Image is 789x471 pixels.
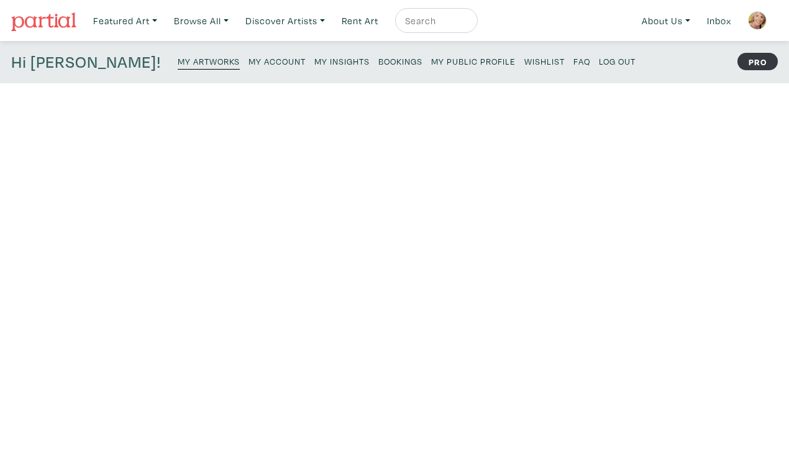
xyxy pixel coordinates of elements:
a: Discover Artists [240,8,331,34]
a: Browse All [168,8,234,34]
a: FAQ [573,52,590,69]
a: My Public Profile [431,52,516,69]
a: About Us [636,8,696,34]
small: My Insights [314,55,370,67]
a: My Account [249,52,306,69]
h4: Hi [PERSON_NAME]! [11,52,161,72]
a: Bookings [378,52,422,69]
a: Wishlist [524,52,565,69]
a: Log Out [599,52,636,69]
small: Bookings [378,55,422,67]
small: FAQ [573,55,590,67]
small: Wishlist [524,55,565,67]
small: My Artworks [178,55,240,67]
input: Search [404,13,466,29]
small: My Public Profile [431,55,516,67]
a: My Artworks [178,52,240,70]
a: Rent Art [336,8,384,34]
small: My Account [249,55,306,67]
strong: PRO [737,53,778,70]
a: My Insights [314,52,370,69]
a: Inbox [701,8,737,34]
small: Log Out [599,55,636,67]
a: Featured Art [88,8,163,34]
img: phpThumb.php [748,11,767,30]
